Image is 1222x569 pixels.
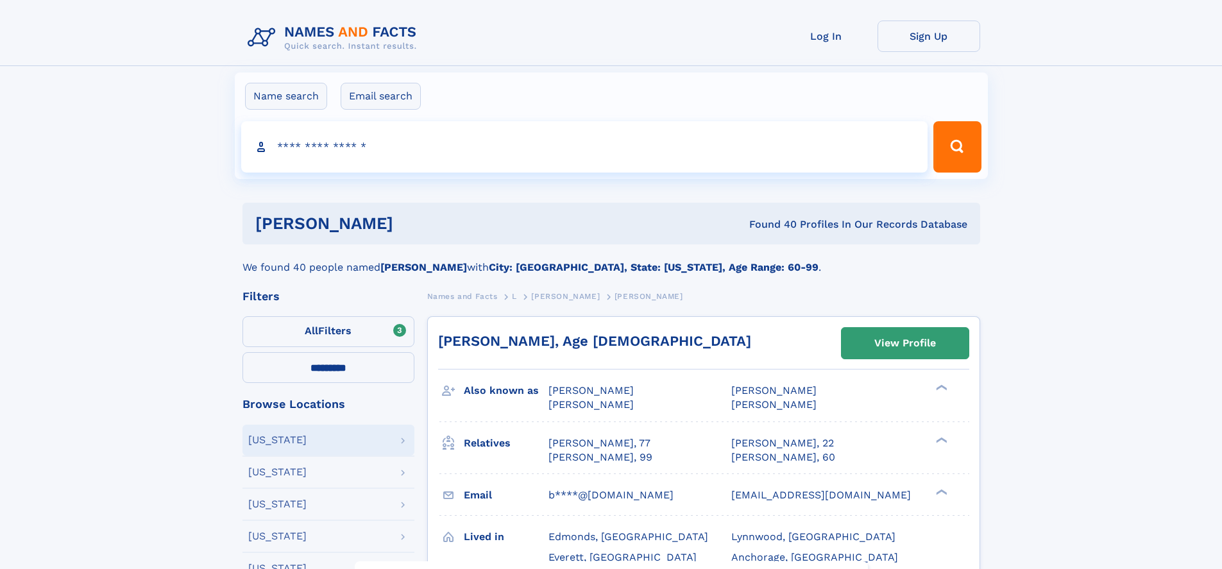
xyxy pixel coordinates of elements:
[241,121,928,173] input: search input
[464,380,548,402] h3: Also known as
[255,216,572,232] h1: [PERSON_NAME]
[464,526,548,548] h3: Lived in
[427,288,498,304] a: Names and Facts
[933,436,948,444] div: ❯
[548,531,708,543] span: Edmonds, [GEOGRAPHIC_DATA]
[531,292,600,301] span: [PERSON_NAME]
[248,435,307,445] div: [US_STATE]
[305,325,318,337] span: All
[842,328,969,359] a: View Profile
[242,316,414,347] label: Filters
[548,450,652,464] a: [PERSON_NAME], 99
[512,292,517,301] span: L
[731,489,911,501] span: [EMAIL_ADDRESS][DOMAIN_NAME]
[933,488,948,496] div: ❯
[242,291,414,302] div: Filters
[731,398,817,411] span: [PERSON_NAME]
[878,21,980,52] a: Sign Up
[548,551,697,563] span: Everett, [GEOGRAPHIC_DATA]
[341,83,421,110] label: Email search
[438,333,751,349] a: [PERSON_NAME], Age [DEMOGRAPHIC_DATA]
[464,484,548,506] h3: Email
[242,21,427,55] img: Logo Names and Facts
[242,244,980,275] div: We found 40 people named with .
[731,436,834,450] a: [PERSON_NAME], 22
[775,21,878,52] a: Log In
[248,531,307,541] div: [US_STATE]
[731,450,835,464] a: [PERSON_NAME], 60
[548,436,650,450] a: [PERSON_NAME], 77
[933,121,981,173] button: Search Button
[248,499,307,509] div: [US_STATE]
[571,217,967,232] div: Found 40 Profiles In Our Records Database
[245,83,327,110] label: Name search
[731,551,898,563] span: Anchorage, [GEOGRAPHIC_DATA]
[380,261,467,273] b: [PERSON_NAME]
[489,261,819,273] b: City: [GEOGRAPHIC_DATA], State: [US_STATE], Age Range: 60-99
[615,292,683,301] span: [PERSON_NAME]
[874,328,936,358] div: View Profile
[731,384,817,396] span: [PERSON_NAME]
[731,531,895,543] span: Lynnwood, [GEOGRAPHIC_DATA]
[548,398,634,411] span: [PERSON_NAME]
[548,384,634,396] span: [PERSON_NAME]
[248,467,307,477] div: [US_STATE]
[242,398,414,410] div: Browse Locations
[933,384,948,392] div: ❯
[512,288,517,304] a: L
[464,432,548,454] h3: Relatives
[531,288,600,304] a: [PERSON_NAME]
